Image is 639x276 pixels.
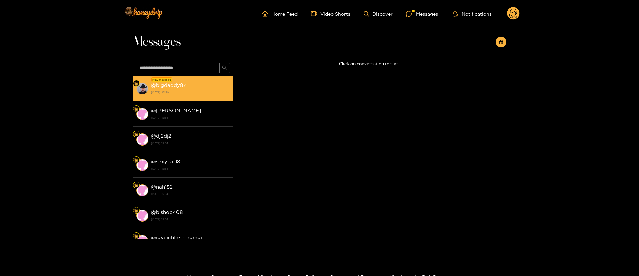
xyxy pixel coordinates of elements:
[364,11,393,17] a: Discover
[151,82,186,88] strong: @ bigdaddy87
[406,10,438,18] div: Messages
[136,235,148,247] img: conversation
[151,108,201,113] strong: @ [PERSON_NAME]
[151,159,182,164] strong: @ sexycat181
[151,115,230,121] strong: [DATE] 15:54
[151,89,230,95] strong: [DATE] 23:50
[151,133,171,139] strong: @ dj2dj2
[151,166,230,172] strong: [DATE] 15:54
[134,107,138,111] img: Fan Level
[151,216,230,222] strong: [DATE] 15:54
[151,191,230,197] strong: [DATE] 15:54
[134,209,138,213] img: Fan Level
[133,34,181,50] span: Messages
[134,158,138,162] img: Fan Level
[151,184,173,190] strong: @ nah152
[262,11,271,17] span: home
[136,108,148,120] img: conversation
[134,132,138,136] img: Fan Level
[134,183,138,187] img: Fan Level
[498,39,503,45] span: appstore-add
[134,82,138,86] img: Fan Level
[311,11,350,17] a: Video Shorts
[451,10,494,17] button: Notifications
[134,234,138,238] img: Fan Level
[136,133,148,146] img: conversation
[136,83,148,95] img: conversation
[222,65,227,71] span: search
[496,37,506,47] button: appstore-add
[151,235,202,240] strong: @ jgvcjchfxscfhgmgj
[233,60,506,68] p: Click on conversation to start
[311,11,320,17] span: video-camera
[219,63,230,73] button: search
[136,159,148,171] img: conversation
[262,11,298,17] a: Home Feed
[151,77,172,82] div: New message
[136,210,148,222] img: conversation
[136,184,148,196] img: conversation
[151,209,183,215] strong: @ bishop408
[151,140,230,146] strong: [DATE] 15:54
